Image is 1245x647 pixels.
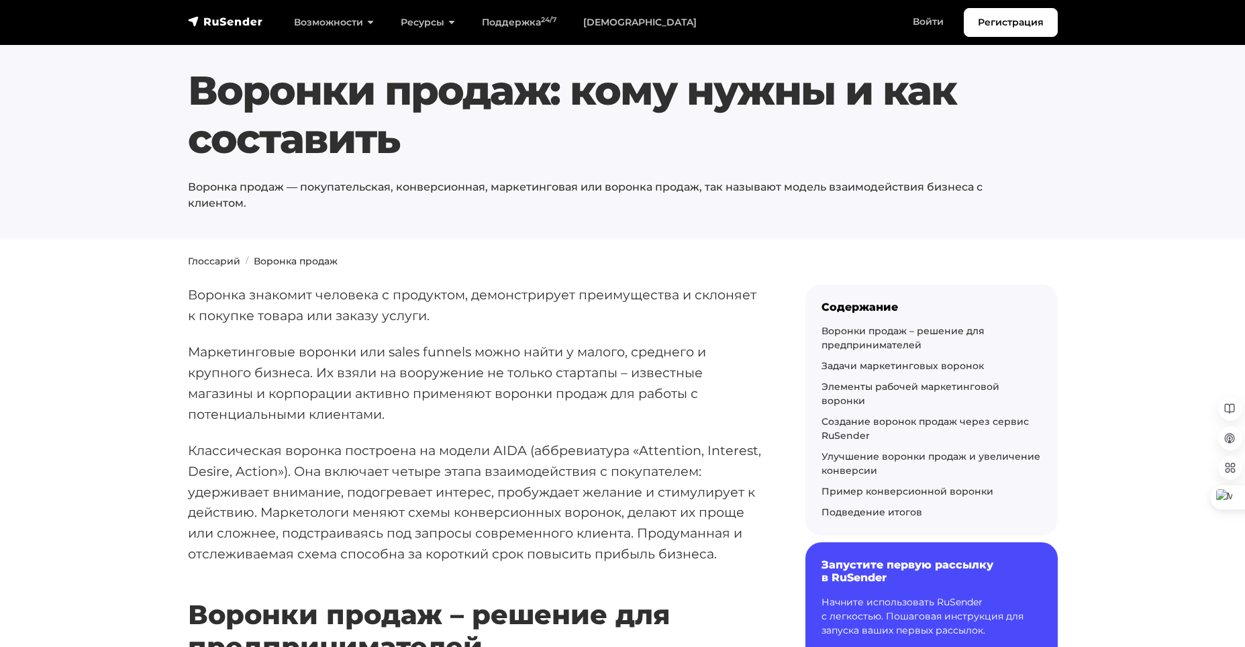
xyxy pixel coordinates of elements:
a: Подведение итогов [821,506,922,518]
a: Возможности [281,9,387,36]
a: Воронки продаж – решение для предпринимателей [821,325,985,351]
a: Поддержка24/7 [468,9,570,36]
a: [DEMOGRAPHIC_DATA] [570,9,710,36]
nav: breadcrumb [180,254,1066,268]
img: RuSender [188,15,263,28]
p: Начните использовать RuSender с легкостью. Пошаговая инструкция для запуска ваших первых рассылок. [821,595,1042,638]
sup: 24/7 [541,15,556,24]
a: Регистрация [964,8,1058,37]
a: Пример конверсионной воронки [821,485,993,497]
p: Воронка продаж — покупательская, конверсионная, маркетинговая или воронка продаж, так называют мо... [188,179,984,211]
a: Глоссарий [188,255,240,267]
p: Классическая воронка построена на модели AIDA (аббревиатура «Attention, Interest, Desire, Action»... [188,440,762,564]
li: Воронка продаж [240,254,338,268]
a: Ресурсы [387,9,468,36]
a: Войти [899,8,957,36]
h6: Запустите первую рассылку в RuSender [821,558,1042,584]
div: Содержание [821,301,1042,313]
h1: Воронки продаж: кому нужны и как составить [188,66,984,163]
a: Улучшение воронки продаж и увеличение конверсии [821,450,1040,477]
p: Воронка знакомит человека с продуктом, демонстрирует преимущества и склоняет к покупке товара или... [188,285,762,326]
a: Создание воронок продаж через сервис RuSender [821,415,1029,442]
a: Элементы рабочей маркетинговой воронки [821,381,999,407]
p: Маркетинговые воронки или sales funnels можно найти у малого, среднего и крупного бизнеса. Их взя... [188,342,762,424]
a: Задачи маркетинговых воронок [821,360,984,372]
